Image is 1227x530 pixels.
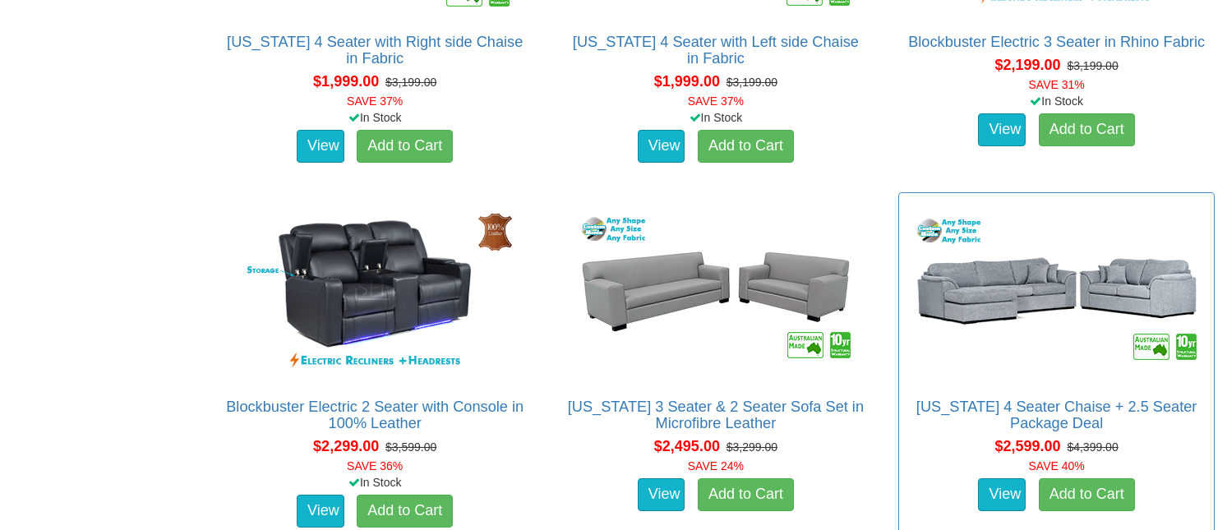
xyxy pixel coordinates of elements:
[214,109,537,126] div: In Stock
[385,76,436,89] del: $3,199.00
[297,495,344,528] a: View
[909,201,1205,382] img: Texas 4 Seater Chaise + 2.5 Seater Package Deal
[1067,440,1118,454] del: $4,399.00
[895,93,1218,109] div: In Stock
[357,130,453,163] a: Add to Cart
[688,94,744,108] font: SAVE 37%
[1067,59,1118,72] del: $3,199.00
[978,113,1026,146] a: View
[1039,478,1135,511] a: Add to Cart
[313,438,379,454] span: $2,299.00
[698,130,794,163] a: Add to Cart
[227,201,523,382] img: Blockbuster Electric 2 Seater with Console in 100% Leather
[347,94,403,108] font: SAVE 37%
[568,201,864,382] img: California 3 Seater & 2 Seater Sofa Set in Microfibre Leather
[698,478,794,511] a: Add to Cart
[226,399,524,431] a: Blockbuster Electric 2 Seater with Console in 100% Leather
[214,474,537,491] div: In Stock
[654,438,720,454] span: $2,495.00
[347,459,403,472] font: SAVE 36%
[313,73,379,90] span: $1,999.00
[638,130,685,163] a: View
[995,57,1061,73] span: $2,199.00
[908,34,1205,50] a: Blockbuster Electric 3 Seater in Rhino Fabric
[1039,113,1135,146] a: Add to Cart
[568,399,864,431] a: [US_STATE] 3 Seater & 2 Seater Sofa Set in Microfibre Leather
[916,399,1197,431] a: [US_STATE] 4 Seater Chaise + 2.5 Seater Package Deal
[555,109,878,126] div: In Stock
[727,440,777,454] del: $3,299.00
[1029,78,1085,91] font: SAVE 31%
[385,440,436,454] del: $3,599.00
[688,459,744,472] font: SAVE 24%
[573,34,859,67] a: [US_STATE] 4 Seater with Left side Chaise in Fabric
[638,478,685,511] a: View
[727,76,777,89] del: $3,199.00
[654,73,720,90] span: $1,999.00
[297,130,344,163] a: View
[357,495,453,528] a: Add to Cart
[1029,459,1085,472] font: SAVE 40%
[978,478,1026,511] a: View
[227,34,523,67] a: [US_STATE] 4 Seater with Right side Chaise in Fabric
[995,438,1061,454] span: $2,599.00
